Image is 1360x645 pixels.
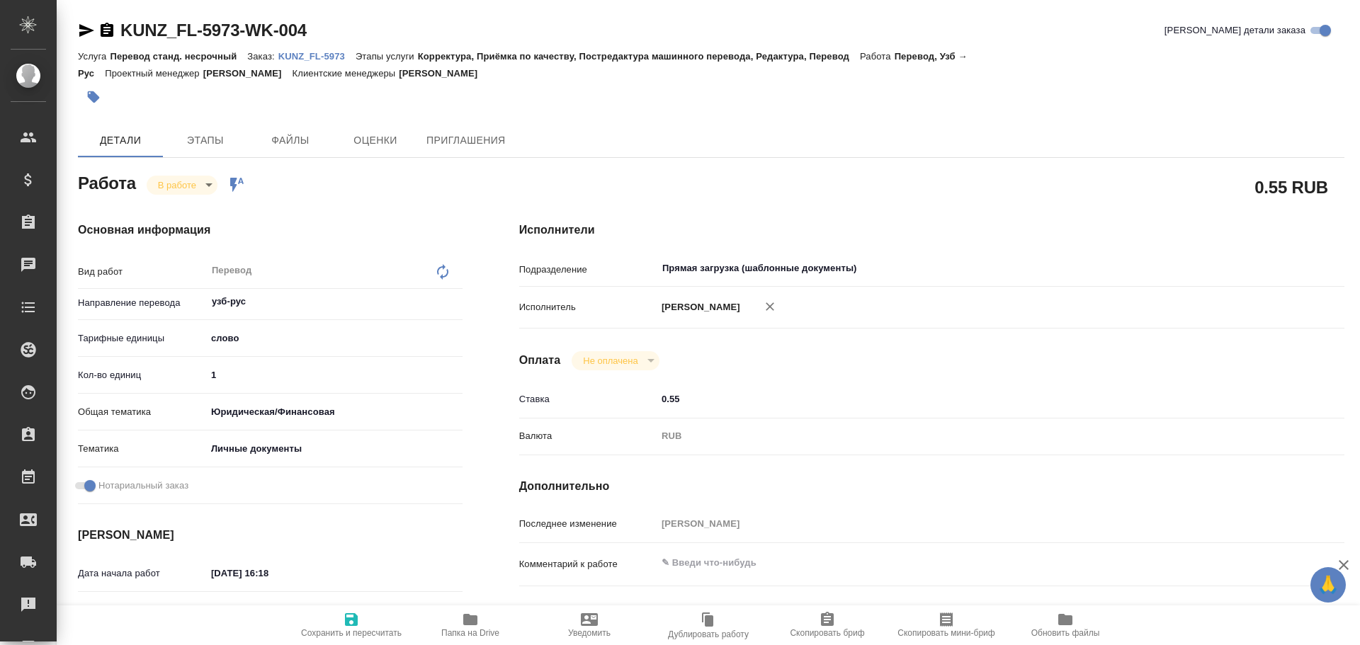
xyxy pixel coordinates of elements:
[206,365,463,385] input: ✎ Введи что-нибудь
[78,81,109,113] button: Добавить тэг
[519,429,657,443] p: Валюта
[86,132,154,149] span: Детали
[78,566,206,581] p: Дата начала работ
[411,605,530,645] button: Папка на Drive
[1268,267,1271,270] button: Open
[206,326,463,350] div: слово
[105,68,203,79] p: Проектный менеджер
[455,300,458,303] button: Open
[203,68,293,79] p: [PERSON_NAME]
[897,628,994,638] span: Скопировать мини-бриф
[519,557,657,571] p: Комментарий к работе
[78,169,136,195] h2: Работа
[78,405,206,419] p: Общая тематика
[206,603,330,624] input: Пустое поле
[206,400,463,424] div: Юридическая/Финансовая
[657,513,1276,534] input: Пустое поле
[1316,570,1340,600] span: 🙏
[1164,23,1305,38] span: [PERSON_NAME] детали заказа
[110,51,247,62] p: Перевод станд. несрочный
[278,50,356,62] a: KUNZ_FL-5973
[657,389,1276,409] input: ✎ Введи что-нибудь
[519,392,657,406] p: Ставка
[98,22,115,39] button: Скопировать ссылку
[301,628,402,638] span: Сохранить и пересчитать
[341,132,409,149] span: Оценки
[98,479,188,493] span: Нотариальный заказ
[147,176,217,195] div: В работе
[568,628,611,638] span: Уведомить
[418,51,860,62] p: Корректура, Приёмка по качеству, Постредактура машинного перевода, Редактура, Перевод
[206,563,330,583] input: ✎ Введи что-нибудь
[530,605,649,645] button: Уведомить
[860,51,895,62] p: Работа
[519,478,1344,495] h4: Дополнительно
[78,527,463,544] h4: [PERSON_NAME]
[668,629,749,639] span: Дублировать работу
[256,132,324,149] span: Файлы
[426,132,506,149] span: Приглашения
[247,51,278,62] p: Заказ:
[519,300,657,314] p: Исполнитель
[292,605,411,645] button: Сохранить и пересчитать
[206,437,463,461] div: Личные документы
[171,132,239,149] span: Этапы
[154,179,200,191] button: В работе
[519,517,657,531] p: Последнее изменение
[657,424,1276,448] div: RUB
[78,265,206,279] p: Вид работ
[519,263,657,277] p: Подразделение
[293,68,399,79] p: Клиентские менеджеры
[1031,628,1100,638] span: Обновить файлы
[768,605,887,645] button: Скопировать бриф
[519,352,561,369] h4: Оплата
[572,351,659,370] div: В работе
[399,68,488,79] p: [PERSON_NAME]
[78,22,95,39] button: Скопировать ссылку для ЯМессенджера
[790,628,864,638] span: Скопировать бриф
[120,21,307,40] a: KUNZ_FL-5973-WK-004
[78,368,206,382] p: Кол-во единиц
[649,605,768,645] button: Дублировать работу
[278,51,356,62] p: KUNZ_FL-5973
[78,222,463,239] h4: Основная информация
[78,442,206,456] p: Тематика
[887,605,1006,645] button: Скопировать мини-бриф
[1254,175,1328,199] h2: 0.55 RUB
[519,222,1344,239] h4: Исполнители
[754,291,786,322] button: Удалить исполнителя
[1310,567,1346,603] button: 🙏
[579,355,642,367] button: Не оплачена
[657,300,740,314] p: [PERSON_NAME]
[78,296,206,310] p: Направление перевода
[441,628,499,638] span: Папка на Drive
[78,331,206,346] p: Тарифные единицы
[78,51,110,62] p: Услуга
[356,51,418,62] p: Этапы услуги
[1006,605,1125,645] button: Обновить файлы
